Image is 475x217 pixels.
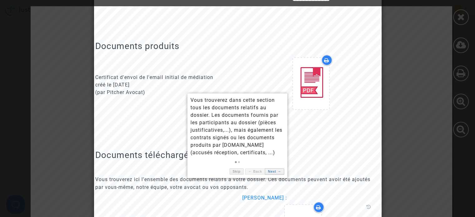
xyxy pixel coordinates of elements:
[95,74,233,81] div: Certificat d'envoi de l'email initial de médiation
[265,168,284,175] a: Next →
[242,195,287,201] span: [PERSON_NAME] :
[95,150,380,160] h2: Documents téléchargés
[95,81,233,89] div: créé le [DATE]
[190,96,284,156] div: Vous trouverez dans cette section tous les documents relatifs au dossier. Les documents fournis p...
[245,168,265,175] a: ← Back
[95,89,233,96] div: (par Pitcher Avocat)
[95,176,370,190] span: Vous trouverez ici l’ensemble des documents relatifs à votre dossier. Ces documents peuvent avoir...
[230,168,244,175] a: Skip
[95,41,380,52] h2: Documents produits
